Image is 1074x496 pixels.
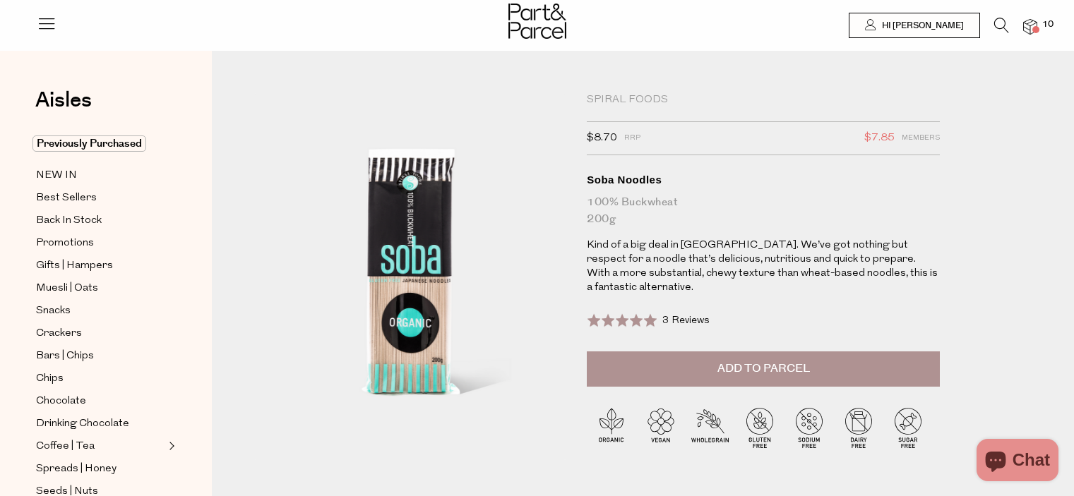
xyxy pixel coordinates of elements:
[36,370,165,387] a: Chips
[36,461,117,478] span: Spreads | Honey
[254,93,566,460] img: Soba Noodles
[587,194,940,228] div: 100% Buckwheat 200g
[1039,18,1057,31] span: 10
[508,4,566,39] img: Part&Parcel
[36,370,64,387] span: Chips
[36,393,86,410] span: Chocolate
[36,415,165,433] a: Drinking Chocolate
[1023,19,1037,34] a: 10
[35,85,92,116] span: Aisles
[36,212,165,229] a: Back In Stock
[36,416,129,433] span: Drinking Chocolate
[36,325,82,342] span: Crackers
[36,325,165,342] a: Crackers
[36,347,165,365] a: Bars | Chips
[883,403,933,452] img: P_P-ICONS-Live_Bec_V11_Sugar_Free.svg
[587,173,940,187] div: Soba Noodles
[878,20,964,32] span: Hi [PERSON_NAME]
[36,189,165,207] a: Best Sellers
[36,167,77,184] span: NEW IN
[36,190,97,207] span: Best Sellers
[587,351,940,387] button: Add to Parcel
[36,279,165,297] a: Muesli | Oats
[972,439,1063,485] inbox-online-store-chat: Shopify online store chat
[717,361,810,377] span: Add to Parcel
[36,438,95,455] span: Coffee | Tea
[36,460,165,478] a: Spreads | Honey
[36,280,98,297] span: Muesli | Oats
[686,403,735,452] img: P_P-ICONS-Live_Bec_V11_Wholegrain.svg
[849,13,980,38] a: Hi [PERSON_NAME]
[784,403,834,452] img: P_P-ICONS-Live_Bec_V11_Sodium_Free.svg
[587,93,940,107] div: Spiral Foods
[36,257,165,274] a: Gifts | Hampers
[624,129,640,147] span: RRP
[36,303,71,320] span: Snacks
[902,129,940,147] span: Members
[36,235,94,252] span: Promotions
[36,212,102,229] span: Back In Stock
[834,403,883,452] img: P_P-ICONS-Live_Bec_V11_Dairy_Free.svg
[36,167,165,184] a: NEW IN
[636,403,686,452] img: P_P-ICONS-Live_Bec_V11_Vegan.svg
[36,392,165,410] a: Chocolate
[587,129,617,147] span: $8.70
[36,234,165,252] a: Promotions
[36,302,165,320] a: Snacks
[587,238,940,295] p: Kind of a big deal in [GEOGRAPHIC_DATA]. We’ve got nothing but respect for a noodle that’s delici...
[36,135,165,152] a: Previously Purchased
[587,403,636,452] img: P_P-ICONS-Live_Bec_V11_Organic.svg
[662,315,710,326] span: 3 Reviews
[36,258,113,274] span: Gifts | Hampers
[165,437,175,454] button: Expand/Collapse Coffee | Tea
[735,403,784,452] img: P_P-ICONS-Live_Bec_V11_Gluten_Free.svg
[35,90,92,125] a: Aisles
[36,348,94,365] span: Bars | Chips
[864,129,895,147] span: $7.85
[36,437,165,455] a: Coffee | Tea
[32,135,146,152] span: Previously Purchased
